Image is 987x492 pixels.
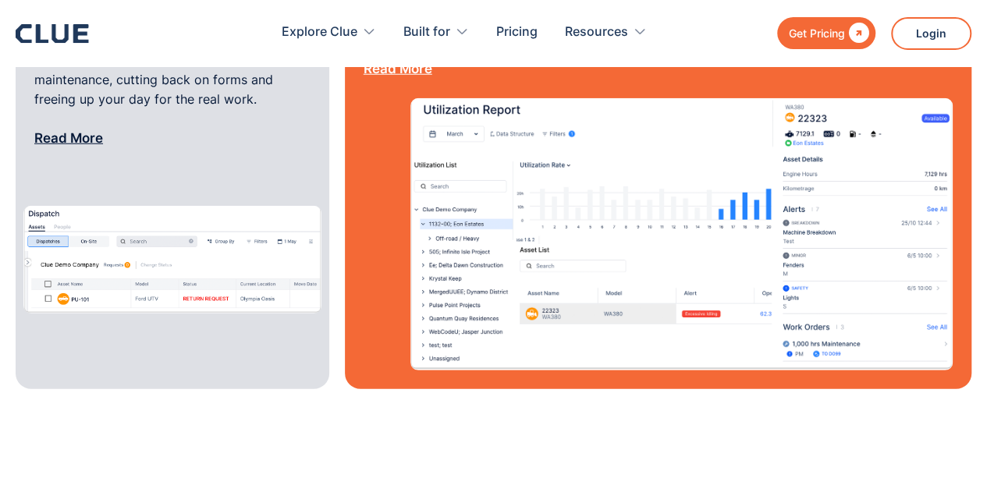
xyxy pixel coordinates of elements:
[410,98,953,370] img: utilization report image
[565,8,628,57] div: Resources
[789,23,845,43] div: Get Pricing
[891,17,971,50] a: Login
[496,8,538,57] a: Pricing
[706,274,987,492] iframe: Chat Widget
[282,8,357,57] div: Explore Clue
[34,130,103,146] a: Read More
[364,61,432,76] a: Read More
[403,8,469,57] div: Built for
[403,8,450,57] div: Built for
[565,8,647,57] div: Resources
[777,17,875,49] a: Get Pricing
[23,206,321,314] img: dispatch management software
[282,8,376,57] div: Explore Clue
[34,11,311,148] p: Clue Dispatch solution lines up your team, schedules repairs, keeps an eye on equipment, and give...
[845,23,869,43] div: 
